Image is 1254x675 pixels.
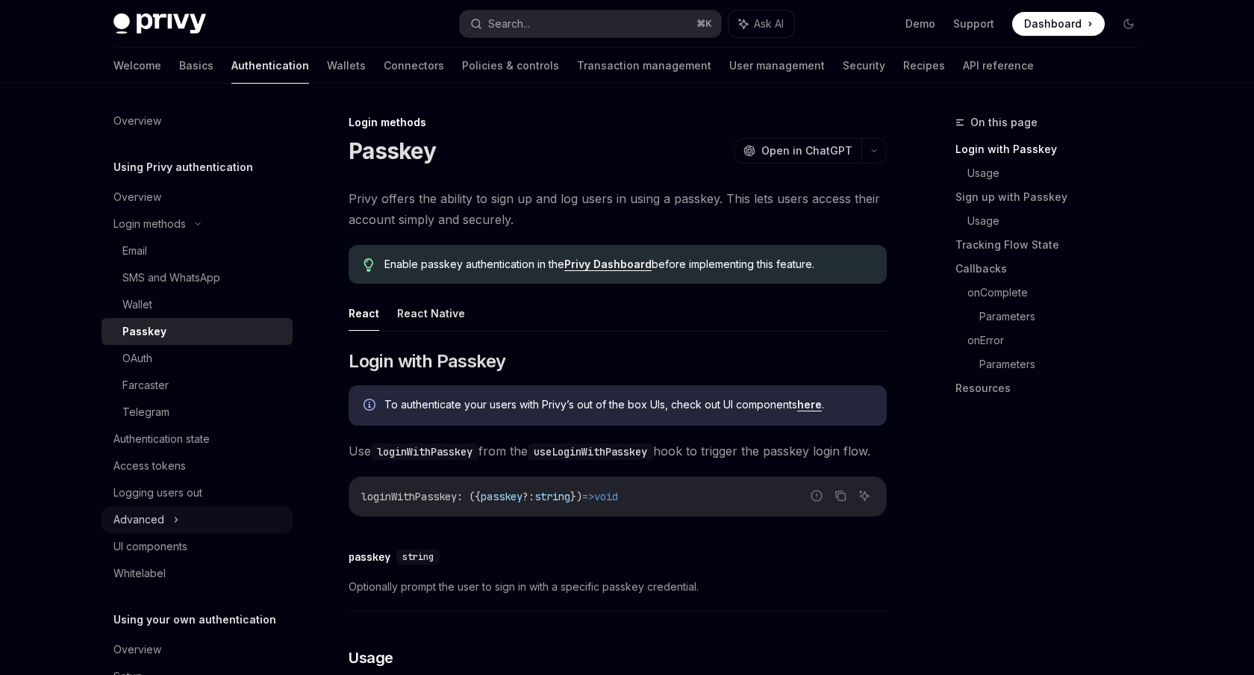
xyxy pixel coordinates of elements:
[102,479,293,506] a: Logging users out
[955,137,1152,161] a: Login with Passkey
[488,15,530,33] div: Search...
[113,457,186,475] div: Access tokens
[582,490,594,503] span: =>
[122,403,169,421] div: Telegram
[1024,16,1082,31] span: Dashboard
[955,185,1152,209] a: Sign up with Passkey
[113,48,161,84] a: Welcome
[364,258,374,272] svg: Tip
[349,647,393,668] span: Usage
[361,490,457,503] span: loginWithPasskey
[349,296,379,331] button: React
[179,48,213,84] a: Basics
[102,560,293,587] a: Whitelabel
[967,329,1152,352] a: onError
[734,138,861,164] button: Open in ChatGPT
[397,296,465,331] button: React Native
[955,376,1152,400] a: Resources
[364,399,378,414] svg: Info
[460,10,721,37] button: Search...⌘K
[349,578,887,596] span: Optionally prompt the user to sign in with a specific passkey credential.
[534,490,570,503] span: string
[122,376,169,394] div: Farcaster
[102,636,293,663] a: Overview
[349,550,390,564] div: passkey
[102,533,293,560] a: UI components
[955,233,1152,257] a: Tracking Flow State
[113,158,253,176] h5: Using Privy authentication
[122,349,152,367] div: OAuth
[967,161,1152,185] a: Usage
[349,137,436,164] h1: Passkey
[979,352,1152,376] a: Parameters
[696,18,712,30] span: ⌘ K
[564,258,652,271] a: Privy Dashboard
[231,48,309,84] a: Authentication
[831,486,850,506] button: Copy the contents from the code block
[113,641,161,659] div: Overview
[102,184,293,211] a: Overview
[102,264,293,291] a: SMS and WhatsApp
[953,16,994,31] a: Support
[113,611,276,629] h5: Using your own authentication
[102,108,293,134] a: Overview
[481,490,522,503] span: passkey
[761,143,852,158] span: Open in ChatGPT
[113,430,210,448] div: Authentication state
[462,48,559,84] a: Policies & controls
[754,16,784,31] span: Ask AI
[122,269,220,287] div: SMS and WhatsApp
[349,115,887,130] div: Login methods
[113,538,187,556] div: UI components
[577,48,711,84] a: Transaction management
[102,426,293,452] a: Authentication state
[102,237,293,264] a: Email
[970,113,1038,131] span: On this page
[797,398,822,411] a: here
[807,486,826,506] button: Report incorrect code
[855,486,874,506] button: Ask AI
[113,13,206,34] img: dark logo
[113,484,202,502] div: Logging users out
[1012,12,1105,36] a: Dashboard
[905,16,935,31] a: Demo
[1117,12,1141,36] button: Toggle dark mode
[102,291,293,318] a: Wallet
[963,48,1034,84] a: API reference
[113,188,161,206] div: Overview
[967,281,1152,305] a: onComplete
[327,48,366,84] a: Wallets
[522,490,534,503] span: ?:
[384,48,444,84] a: Connectors
[122,296,152,314] div: Wallet
[528,444,653,460] code: useLoginWithPasskey
[113,564,166,582] div: Whitelabel
[102,318,293,345] a: Passkey
[113,511,164,529] div: Advanced
[979,305,1152,329] a: Parameters
[955,257,1152,281] a: Callbacks
[113,215,186,233] div: Login methods
[843,48,885,84] a: Security
[967,209,1152,233] a: Usage
[349,349,505,373] span: Login with Passkey
[349,188,887,230] span: Privy offers the ability to sign up and log users in using a passkey. This lets users access thei...
[102,399,293,426] a: Telegram
[122,323,166,340] div: Passkey
[729,10,794,37] button: Ask AI
[570,490,582,503] span: })
[102,345,293,372] a: OAuth
[102,372,293,399] a: Farcaster
[457,490,481,503] span: : ({
[384,397,872,412] span: To authenticate your users with Privy’s out of the box UIs, check out UI components .
[113,112,161,130] div: Overview
[402,551,434,563] span: string
[903,48,945,84] a: Recipes
[371,444,478,460] code: loginWithPasskey
[349,441,887,461] span: Use from the hook to trigger the passkey login flow.
[729,48,825,84] a: User management
[594,490,618,503] span: void
[102,452,293,479] a: Access tokens
[384,257,872,272] span: Enable passkey authentication in the before implementing this feature.
[122,242,147,260] div: Email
